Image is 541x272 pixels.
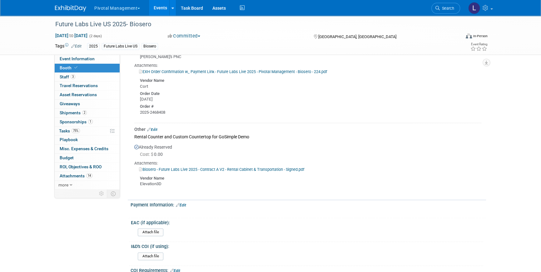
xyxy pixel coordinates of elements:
a: ROI, Objectives & ROO [55,163,120,171]
div: Future Labs Live US 2025- Biosero [53,19,451,30]
span: Booth [60,65,79,70]
img: Leslie Pelton [468,2,480,14]
div: [DATE] [140,96,481,102]
div: Already Reserved [134,30,481,121]
a: Attachments14 [55,172,120,181]
div: [PERSON_NAME]'s PNC [140,54,481,60]
a: Misc. Expenses & Credits [55,145,120,153]
div: Elevation3D [140,181,481,187]
span: 3 [71,74,75,79]
a: Travel Reservations [55,82,120,90]
a: Edit [176,203,186,207]
div: Rental Counter and Custom Countertop for GoSimple Demo [134,132,481,141]
span: Travel Reservations [60,83,98,88]
span: [GEOGRAPHIC_DATA], [GEOGRAPHIC_DATA] [318,34,396,39]
a: Giveaways [55,100,120,108]
span: 1 [88,119,93,124]
div: Vendor Name [140,77,481,84]
img: Format-Inperson.png [466,33,472,38]
a: Biosero - Future Labs Live 2025 - Contract A V2 - Rental Cabinet & Transportation - Signed.pdf [139,167,304,172]
span: [DATE] [DATE] [55,33,88,38]
div: Order Date [140,90,481,97]
span: 0.00 [140,152,165,157]
a: Playbook [55,136,120,144]
div: Event Format [423,32,488,42]
div: 2025-2468408 [140,110,481,116]
span: Staff [60,74,75,79]
div: Payment Information: [131,200,486,208]
span: more [58,182,68,187]
a: Shipments2 [55,109,120,117]
a: Edit [147,127,157,132]
img: ExhibitDay [55,5,86,12]
button: Committed [166,33,203,39]
td: Tags [55,43,82,50]
a: Staff3 [55,73,120,82]
a: Event Information [55,55,120,63]
span: Shipments [60,110,87,115]
a: Search [431,3,460,14]
div: Vendor Name [140,174,481,181]
span: Cost: $ [140,152,154,157]
a: more [55,181,120,190]
span: ROI, Objectives & ROO [60,164,102,169]
span: Tasks [59,128,80,133]
span: Search [440,6,454,11]
div: Other [134,126,481,132]
div: Attachments: [134,161,481,166]
a: Sponsorships1 [55,118,120,126]
td: Toggle Event Tabs [107,190,120,198]
div: EAC (if applicable): [131,218,483,226]
a: Booth [55,64,120,72]
span: to [68,33,74,38]
div: I&D's COI (if using): [131,242,483,250]
span: Sponsorships [60,119,93,124]
span: Budget [60,155,74,160]
div: Attachments: [134,63,481,68]
div: Cort [140,84,481,90]
span: Playbook [60,137,78,142]
a: EXH Order Confirmation w_ Payment Link - Future Labs Live 2025 - Pivotal Management - Biosero - 2... [139,69,327,74]
i: Booth reservation complete [74,66,77,69]
span: 14 [86,173,92,178]
span: (2 days) [89,34,102,38]
span: 75% [72,128,80,133]
div: Future Labs Live US [102,43,139,50]
span: Event Information [60,56,95,61]
a: Budget [55,154,120,162]
div: Event Rating [470,43,487,46]
div: In-Person [473,34,488,38]
div: Already Reserved [134,141,481,192]
span: Misc. Expenses & Credits [60,146,108,151]
span: Giveaways [60,101,80,106]
span: 2 [82,110,87,115]
a: Tasks75% [55,127,120,136]
div: Order # [140,102,481,110]
div: 2025 [87,43,100,50]
div: Biosero [141,43,158,50]
a: Edit [71,44,82,48]
span: Attachments [60,173,92,178]
a: Asset Reservations [55,91,120,99]
td: Personalize Event Tab Strip [96,190,107,198]
span: Asset Reservations [60,92,97,97]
